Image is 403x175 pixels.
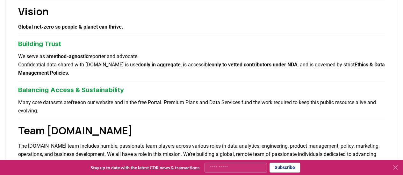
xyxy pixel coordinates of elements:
p: Many core datasets are on our website and in the free Portal. Premium Plans and Data Services fun... [18,98,385,115]
strong: free [71,99,80,105]
strong: only to vetted contributors under NDA [212,62,298,68]
h2: Vision [18,4,385,19]
p: We serve as a reporter and advocate. Confidential data shared with [DOMAIN_NAME] is used , is acc... [18,52,385,77]
strong: only in aggregate [141,62,181,68]
h2: Team [DOMAIN_NAME] [18,123,385,138]
strong: method‑agnostic [49,53,88,59]
h3: Balancing Access & Sustainability [18,85,385,95]
strong: Global net‑zero so people & planet can thrive. [18,24,123,30]
h3: Building Trust [18,39,385,49]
